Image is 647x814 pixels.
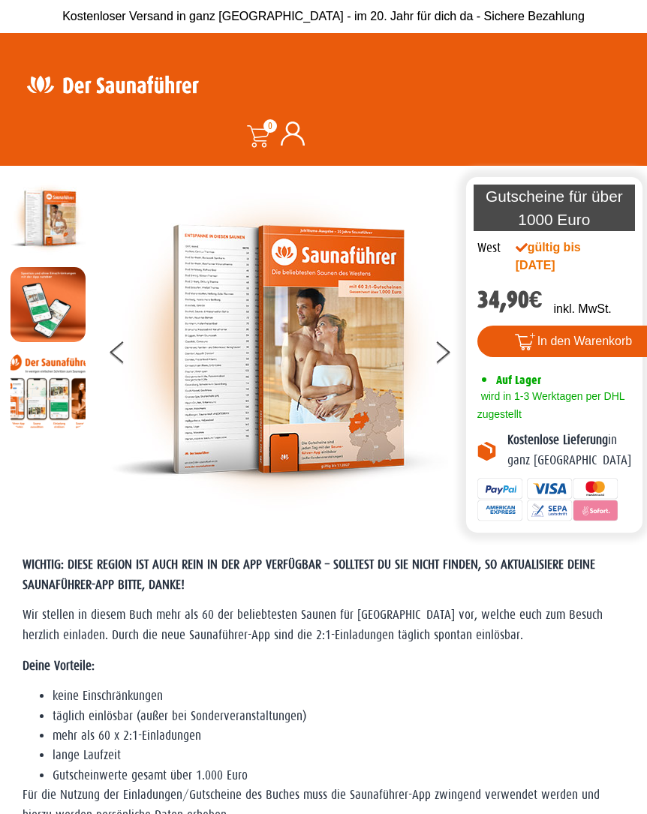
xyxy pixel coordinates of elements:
span: Wir stellen in diesem Buch mehr als 60 der beliebtesten Saunen für [GEOGRAPHIC_DATA] vor, welche ... [23,608,603,641]
span: Kostenloser Versand in ganz [GEOGRAPHIC_DATA] - im 20. Jahr für dich da - Sichere Bezahlung [62,10,585,23]
span: Auf Lager [496,373,541,387]
img: Anleitung7tn [11,353,86,428]
span: WICHTIG: DIESE REGION IST AUCH REIN IN DER APP VERFÜGBAR – SOLLTEST DU SIE NICHT FINDEN, SO AKTUA... [23,557,595,591]
bdi: 34,90 [477,286,543,314]
img: der-saunafuehrer-2025-west [11,181,86,256]
div: West [477,239,501,258]
img: MOCKUP-iPhone_regional [11,267,86,342]
div: gültig bis [DATE] [516,239,609,275]
span: € [529,286,543,314]
li: mehr als 60 x 2:1-Einladungen [53,726,624,746]
p: Gutscheine für über 1000 Euro [474,185,635,231]
strong: Deine Vorteile: [23,659,95,673]
span: 0 [263,119,277,133]
li: Gutscheinwerte gesamt über 1.000 Euro [53,766,624,785]
p: inkl. MwSt. [553,300,611,318]
p: in ganz [GEOGRAPHIC_DATA] [507,431,631,470]
li: täglich einlösbar (außer bei Sonderveranstaltungen) [53,707,624,726]
li: lange Laufzeit [53,746,624,765]
span: wird in 1-3 Werktagen per DHL zugestellt [477,390,624,420]
b: Kostenlose Lieferung [507,433,608,447]
li: keine Einschränkungen [53,686,624,706]
img: der-saunafuehrer-2025-west [110,181,448,518]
